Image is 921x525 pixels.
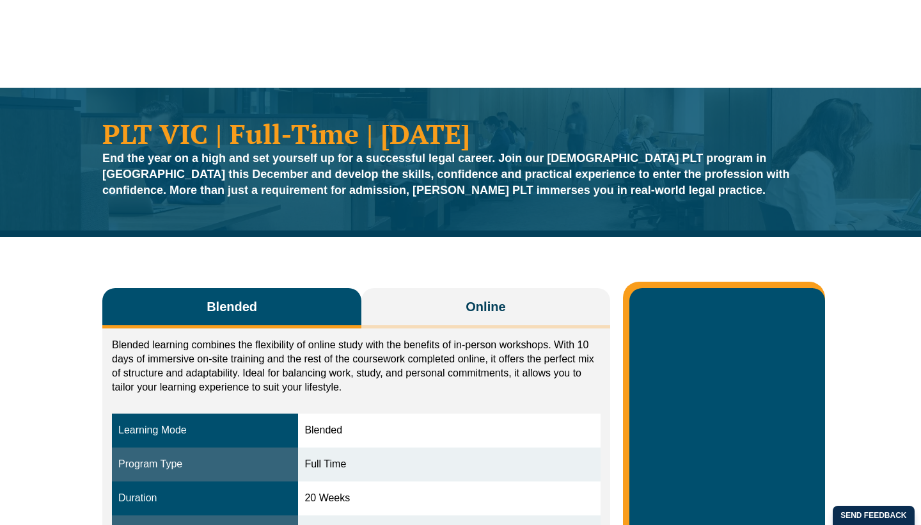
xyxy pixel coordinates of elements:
[118,491,292,506] div: Duration
[466,298,505,316] span: Online
[118,457,292,472] div: Program Type
[304,457,594,472] div: Full Time
[304,423,594,438] div: Blended
[118,423,292,438] div: Learning Mode
[102,152,790,197] strong: End the year on a high and set yourself up for a successful legal career. Join our [DEMOGRAPHIC_D...
[112,338,601,394] p: Blended learning combines the flexibility of online study with the benefits of in-person workshop...
[304,491,594,506] div: 20 Weeks
[207,298,257,316] span: Blended
[102,120,819,147] h1: PLT VIC | Full-Time | [DATE]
